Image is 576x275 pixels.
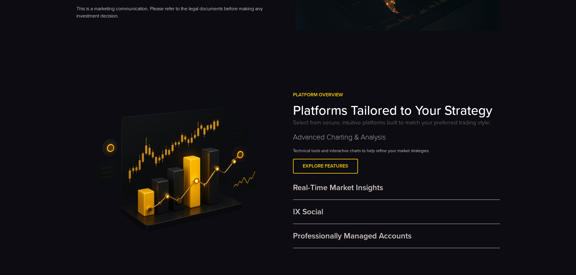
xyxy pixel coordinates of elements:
p: Advanced Charting & Analysis [293,132,500,143]
label: Professionally Managed Accounts [293,230,500,242]
p: Technical tools and interactive charts to help refine your market strategies. [293,148,500,154]
a: Explore Features [293,159,358,174]
span: Platform Overview [293,92,343,98]
label: IX Social [293,206,500,218]
img: Platforms Tailored to Your Strategy [76,101,283,238]
label: Real-Time Market Insights [293,182,500,193]
h3: Platforms Tailored to Your Strategy [293,103,500,118]
p: Select from secure, intuitive platforms built to match your preferred trading style: [293,118,500,127]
